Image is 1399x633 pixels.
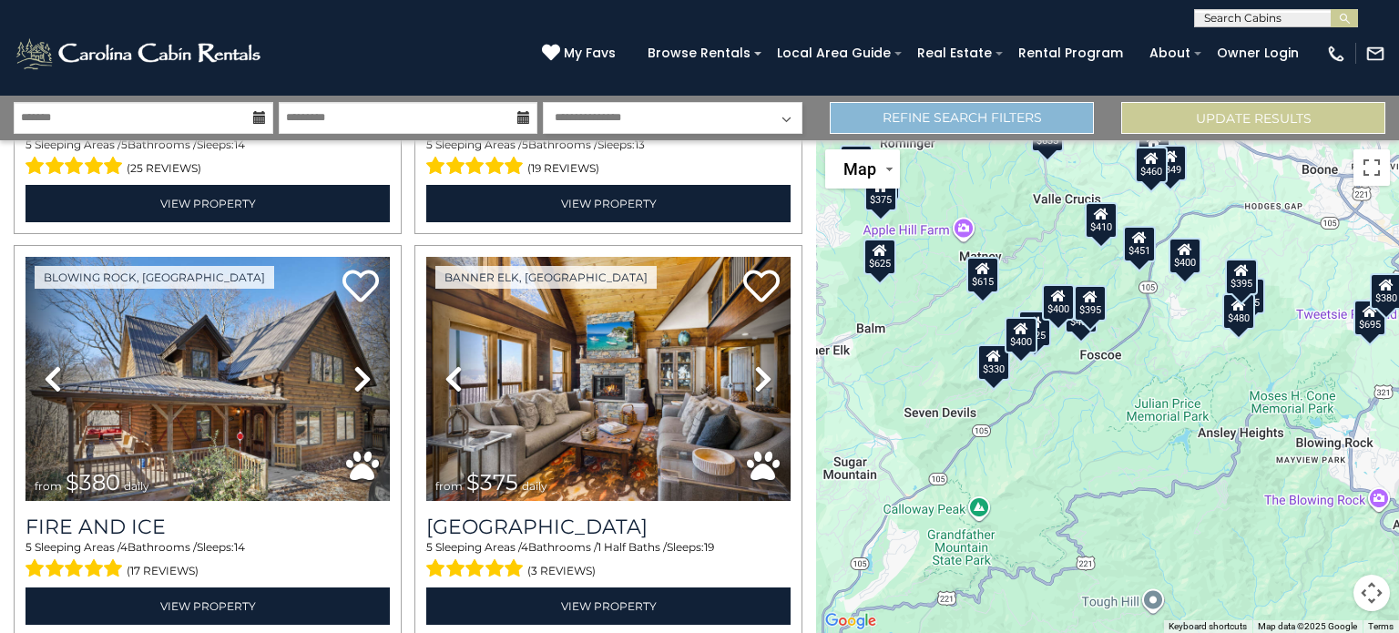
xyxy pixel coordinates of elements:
[426,587,791,625] a: View Property
[843,159,876,179] span: Map
[1042,283,1075,320] div: $400
[522,479,547,493] span: daily
[1005,316,1037,352] div: $400
[426,138,433,151] span: 5
[120,540,128,554] span: 4
[26,587,390,625] a: View Property
[435,479,463,493] span: from
[426,515,791,539] a: [GEOGRAPHIC_DATA]
[435,266,657,289] a: Banner Elk, [GEOGRAPHIC_DATA]
[342,268,379,307] a: Add to favorites
[825,149,900,189] button: Change map style
[1353,299,1386,335] div: $695
[26,185,390,222] a: View Property
[863,238,896,274] div: $625
[977,344,1010,381] div: $330
[1169,620,1247,633] button: Keyboard shortcuts
[35,266,274,289] a: Blowing Rock, [GEOGRAPHIC_DATA]
[1140,39,1200,67] a: About
[1222,293,1255,330] div: $480
[704,540,714,554] span: 19
[466,469,518,495] span: $375
[527,157,599,180] span: (19 reviews)
[597,540,667,554] span: 1 Half Baths /
[564,44,616,63] span: My Favs
[1123,225,1156,261] div: $451
[1365,44,1385,64] img: mail-regular-white.png
[1225,259,1258,295] div: $395
[426,540,433,554] span: 5
[1208,39,1308,67] a: Owner Login
[821,609,881,633] img: Google
[124,479,149,493] span: daily
[66,469,120,495] span: $380
[542,44,620,64] a: My Favs
[26,137,390,180] div: Sleeping Areas / Bathrooms / Sleeps:
[1353,575,1390,611] button: Map camera controls
[26,540,32,554] span: 5
[127,157,201,180] span: (25 reviews)
[1169,238,1201,274] div: $400
[521,540,528,554] span: 4
[234,540,245,554] span: 14
[522,138,528,151] span: 5
[26,257,390,501] img: thumbnail_163279950.jpeg
[426,515,791,539] h3: Shawnee Ridge Lodge
[743,268,780,307] a: Add to favorites
[426,257,791,501] img: thumbnail_167811032.jpeg
[966,257,999,293] div: $615
[527,559,596,583] span: (3 reviews)
[26,539,390,583] div: Sleeping Areas / Bathrooms / Sleeps:
[1065,296,1098,332] div: $485
[1326,44,1346,64] img: phone-regular-white.png
[426,137,791,180] div: Sleeping Areas / Bathrooms / Sleeps:
[830,102,1094,134] a: Refine Search Filters
[1368,621,1394,631] a: Terms
[908,39,1001,67] a: Real Estate
[635,138,645,151] span: 13
[26,515,390,539] a: Fire And Ice
[638,39,760,67] a: Browse Rentals
[234,138,245,151] span: 14
[1031,115,1064,151] div: $635
[1154,145,1187,181] div: $349
[1018,310,1051,346] div: $325
[1085,202,1118,239] div: $410
[840,144,873,180] div: $395
[127,559,199,583] span: (17 reviews)
[1074,285,1107,322] div: $395
[1135,146,1168,182] div: $460
[768,39,900,67] a: Local Area Guide
[1009,39,1132,67] a: Rental Program
[1121,102,1385,134] button: Update Results
[1353,149,1390,186] button: Toggle fullscreen view
[821,609,881,633] a: Open this area in Google Maps (opens a new window)
[1258,621,1357,631] span: Map data ©2025 Google
[121,138,128,151] span: 5
[35,479,62,493] span: from
[14,36,266,72] img: White-1-2.png
[864,174,897,210] div: $375
[426,539,791,583] div: Sleeping Areas / Bathrooms / Sleeps:
[426,185,791,222] a: View Property
[26,138,32,151] span: 5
